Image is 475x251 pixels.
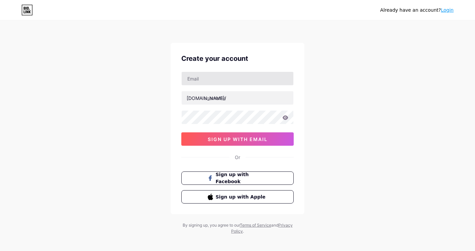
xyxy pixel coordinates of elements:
[235,154,240,161] div: Or
[208,136,268,142] span: sign up with email
[181,222,294,234] div: By signing up, you agree to our and .
[182,72,293,85] input: Email
[216,194,268,201] span: Sign up with Apple
[181,171,294,185] button: Sign up with Facebook
[441,7,454,13] a: Login
[240,223,271,228] a: Terms of Service
[187,95,226,102] div: [DOMAIN_NAME]/
[216,171,268,185] span: Sign up with Facebook
[380,7,454,14] div: Already have an account?
[181,53,294,64] div: Create your account
[182,91,293,105] input: username
[181,190,294,204] button: Sign up with Apple
[181,132,294,146] button: sign up with email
